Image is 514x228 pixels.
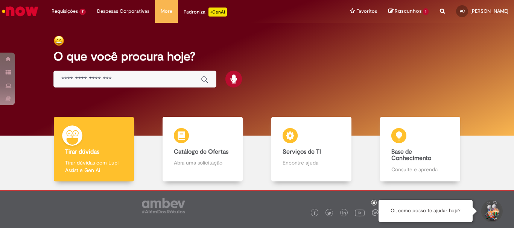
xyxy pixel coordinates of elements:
[395,8,422,15] span: Rascunhos
[52,8,78,15] span: Requisições
[423,8,429,15] span: 1
[327,211,331,215] img: logo_footer_twitter.png
[174,159,231,166] p: Abra uma solicitação
[391,166,449,173] p: Consulte e aprenda
[257,117,366,182] a: Serviços de TI Encontre ajuda
[379,200,473,222] div: Oi, como posso te ajudar hoje?
[283,148,321,156] b: Serviços de TI
[342,211,346,216] img: logo_footer_linkedin.png
[65,148,99,156] b: Tirar dúvidas
[470,8,508,14] span: [PERSON_NAME]
[142,198,185,213] img: logo_footer_ambev_rotulo_gray.png
[355,208,365,217] img: logo_footer_youtube.png
[366,117,474,182] a: Base de Conhecimento Consulte e aprenda
[161,8,172,15] span: More
[388,8,429,15] a: Rascunhos
[79,9,86,15] span: 7
[460,9,465,14] span: AC
[480,200,503,222] button: Iniciar Conversa de Suporte
[40,117,148,182] a: Tirar dúvidas Tirar dúvidas com Lupi Assist e Gen Ai
[53,50,461,63] h2: O que você procura hoje?
[372,209,379,216] img: logo_footer_workplace.png
[283,159,340,166] p: Encontre ajuda
[53,35,64,46] img: happy-face.png
[391,148,431,162] b: Base de Conhecimento
[97,8,149,15] span: Despesas Corporativas
[65,159,122,174] p: Tirar dúvidas com Lupi Assist e Gen Ai
[1,4,40,19] img: ServiceNow
[174,148,228,156] b: Catálogo de Ofertas
[356,8,377,15] span: Favoritos
[148,117,257,182] a: Catálogo de Ofertas Abra uma solicitação
[208,8,227,17] p: +GenAi
[313,211,316,215] img: logo_footer_facebook.png
[184,8,227,17] div: Padroniza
